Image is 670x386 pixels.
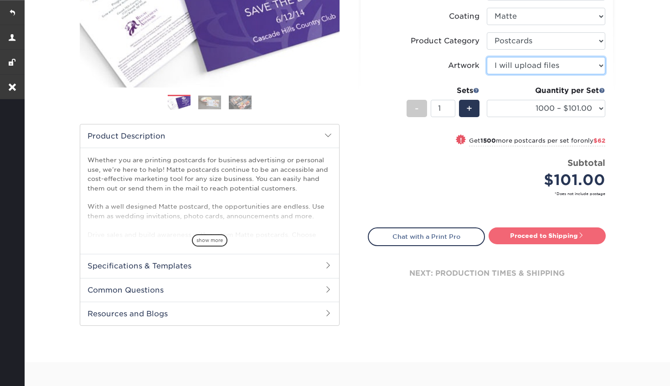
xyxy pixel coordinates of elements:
span: only [580,137,605,144]
div: Quantity per Set [487,85,605,96]
img: Postcards 01 [168,95,191,111]
p: Whether you are printing postcards for business advertising or personal use, we’re here to help! ... [88,155,332,267]
div: $101.00 [494,169,605,191]
img: Postcards 02 [198,95,221,109]
small: *Does not include postage [375,191,605,196]
span: - [415,102,419,115]
span: $62 [593,137,605,144]
div: next: production times & shipping [368,246,606,301]
span: ! [460,135,462,145]
strong: Subtotal [567,158,605,168]
div: Artwork [448,60,479,71]
span: show more [192,234,227,247]
small: Get more postcards per set for [469,137,605,146]
a: Proceed to Shipping [489,227,606,244]
div: Sets [407,85,479,96]
h2: Product Description [80,124,339,148]
span: + [466,102,472,115]
h2: Resources and Blogs [80,302,339,325]
div: Product Category [411,36,479,46]
div: Coating [449,11,479,22]
a: Chat with a Print Pro [368,227,485,246]
h2: Common Questions [80,278,339,302]
img: Postcards 03 [229,95,252,109]
strong: 1500 [480,137,496,144]
h2: Specifications & Templates [80,254,339,278]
